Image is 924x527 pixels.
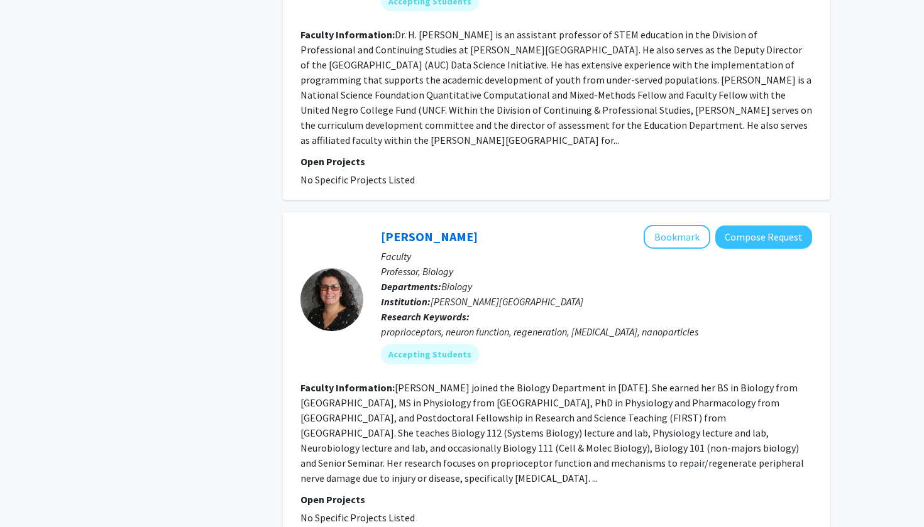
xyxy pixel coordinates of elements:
span: Biology [441,280,472,293]
div: proprioceptors, neuron function, regeneration, [MEDICAL_DATA], nanoparticles [381,324,812,339]
b: Institution: [381,295,431,308]
p: Professor, Biology [381,264,812,279]
fg-read-more: [PERSON_NAME] joined the Biology Department in [DATE]. She earned her BS in Biology from [GEOGRAP... [300,381,804,484]
b: Faculty Information: [300,28,395,41]
iframe: Chat [9,470,53,518]
mat-chip: Accepting Students [381,344,479,364]
span: No Specific Projects Listed [300,511,415,524]
b: Faculty Information: [300,381,395,394]
span: No Specific Projects Listed [300,173,415,186]
p: Open Projects [300,154,812,169]
b: Research Keywords: [381,310,470,323]
p: Faculty [381,249,812,264]
p: Open Projects [300,492,812,507]
fg-read-more: Dr. H. [PERSON_NAME] is an assistant professor of STEM education in the Division of Professional ... [300,28,812,146]
span: [PERSON_NAME][GEOGRAPHIC_DATA] [431,295,583,308]
a: [PERSON_NAME] [381,229,478,244]
button: Add Valerie Haftel to Bookmarks [644,225,710,249]
b: Departments: [381,280,441,293]
button: Compose Request to Valerie Haftel [715,225,812,249]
